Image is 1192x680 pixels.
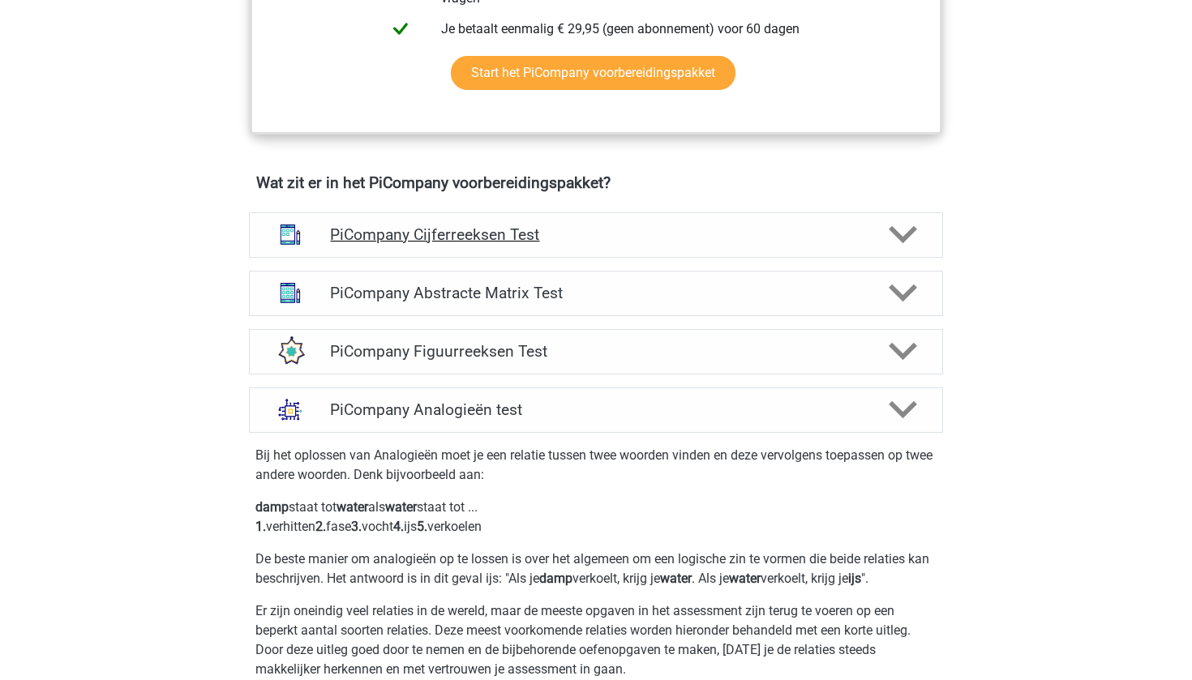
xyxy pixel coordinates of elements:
a: Start het PiCompany voorbereidingspakket [451,56,735,90]
b: damp [539,571,572,586]
p: De beste manier om analogieën op te lossen is over het algemeen om een logische zin te vormen die... [255,550,937,588]
p: Er zijn oneindig veel relaties in de wereld, maar de meeste opgaven in het assessment zijn terug ... [255,601,937,679]
b: water [385,499,417,515]
b: 3. [351,519,362,534]
img: abstracte matrices [269,272,311,314]
b: damp [255,499,289,515]
h4: PiCompany Abstracte Matrix Test [330,284,861,302]
h4: PiCompany Analogieën test [330,400,861,419]
b: water [729,571,761,586]
a: analogieen PiCompany Analogieën test [242,387,950,433]
b: 1. [255,519,266,534]
img: figuurreeksen [269,330,311,372]
b: 5. [417,519,427,534]
a: cijferreeksen PiCompany Cijferreeksen Test [242,212,950,258]
h4: PiCompany Figuurreeksen Test [330,342,861,361]
h4: Wat zit er in het PiCompany voorbereidingspakket? [256,173,936,192]
b: water [337,499,368,515]
h4: PiCompany Cijferreeksen Test [330,225,861,244]
b: 4. [393,519,404,534]
a: figuurreeksen PiCompany Figuurreeksen Test [242,329,950,374]
p: Bij het oplossen van Analogieën moet je een relatie tussen twee woorden vinden en deze vervolgens... [255,446,937,485]
p: staat tot als staat tot ... verhitten fase vocht ijs verkoelen [255,498,937,537]
img: analogieen [269,388,311,430]
b: ijs [848,571,861,586]
b: 2. [315,519,326,534]
img: cijferreeksen [269,213,311,255]
b: water [660,571,692,586]
a: abstracte matrices PiCompany Abstracte Matrix Test [242,271,950,316]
